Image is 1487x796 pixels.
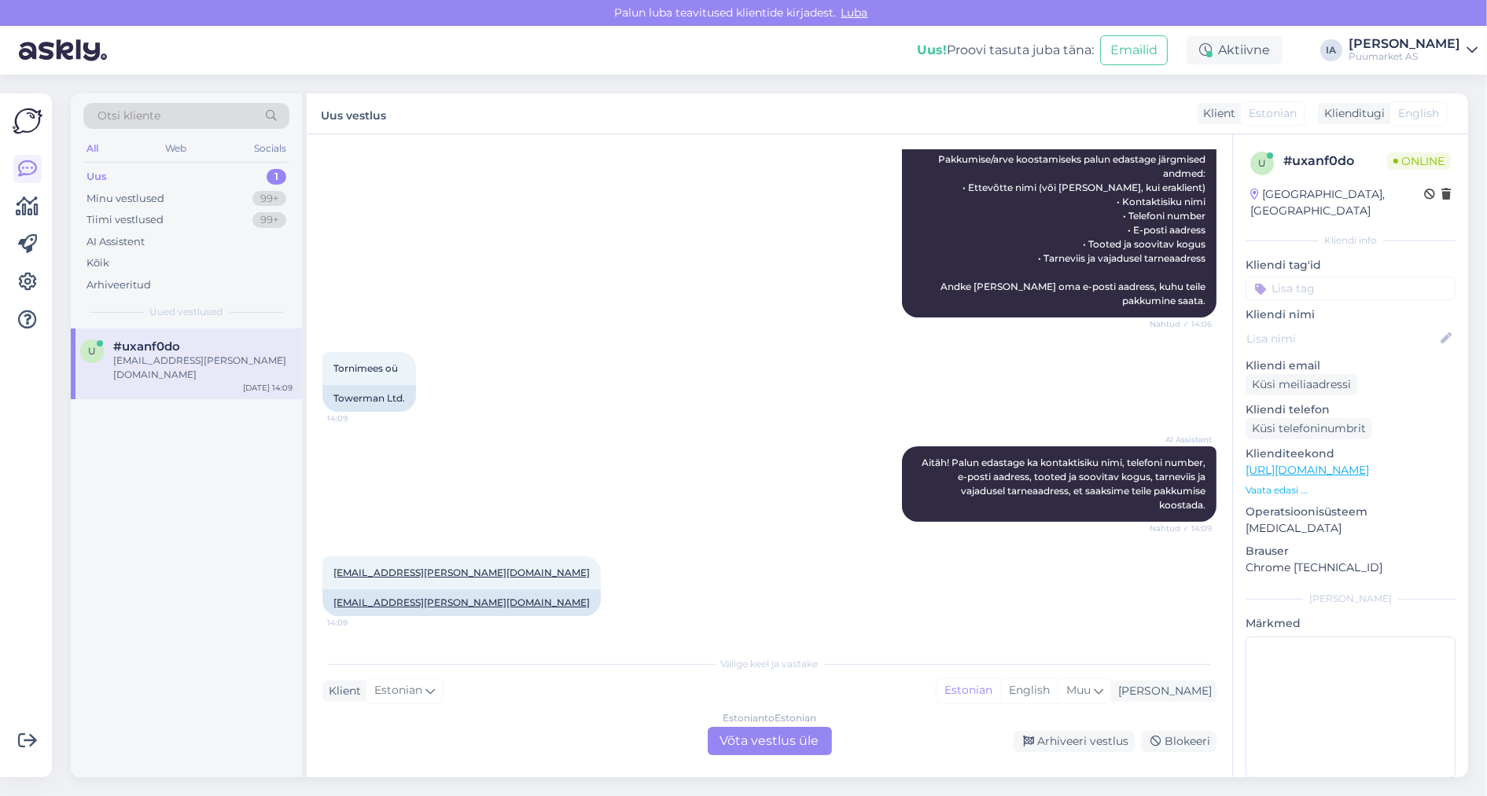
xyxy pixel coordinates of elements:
span: Aitäh! Palun edastage ka kontaktisiku nimi, telefoni number, e-posti aadress, tooted ja soovitav ... [922,457,1208,511]
div: Estonian [937,679,1000,702]
span: 14:09 [327,617,386,629]
a: [EMAIL_ADDRESS][PERSON_NAME][DOMAIN_NAME] [333,567,590,578]
span: Uued vestlused [150,305,223,319]
a: [EMAIL_ADDRESS][PERSON_NAME][DOMAIN_NAME] [333,596,590,608]
div: English [1000,679,1058,702]
div: Tiimi vestlused [86,212,164,228]
div: Küsi telefoninumbrit [1246,418,1372,439]
div: Klienditugi [1318,105,1385,122]
div: 99+ [252,191,286,207]
label: Uus vestlus [321,103,386,124]
div: [PERSON_NAME] [1246,592,1456,606]
div: Puumarket AS [1349,50,1460,63]
div: 1 [267,169,286,185]
div: [GEOGRAPHIC_DATA], [GEOGRAPHIC_DATA] [1250,186,1424,219]
div: Valige keel ja vastake [322,657,1216,671]
p: Chrome [TECHNICAL_ID] [1246,559,1456,576]
div: Web [163,138,190,159]
span: Nähtud ✓ 14:06 [1150,318,1212,330]
p: Kliendi nimi [1246,306,1456,323]
div: Klient [1197,105,1235,122]
span: u [1258,157,1266,169]
b: Uus! [917,42,947,57]
p: Vaata edasi ... [1246,483,1456,497]
div: Towerman Ltd. [322,385,416,412]
div: [PERSON_NAME] [1112,683,1212,699]
p: Operatsioonisüsteem [1246,504,1456,520]
input: Lisa nimi [1246,330,1437,347]
div: Arhiveeri vestlus [1014,731,1135,752]
div: Aktiivne [1187,36,1283,64]
p: Kliendi telefon [1246,402,1456,418]
span: Estonian [374,682,422,699]
div: Proovi tasuta juba täna: [917,41,1094,60]
div: Uus [86,169,107,185]
p: Kliendi email [1246,358,1456,374]
p: Märkmed [1246,615,1456,632]
div: IA [1320,39,1342,61]
div: [DATE] 14:09 [243,382,293,394]
div: AI Assistent [86,234,145,250]
div: Küsi meiliaadressi [1246,374,1357,395]
span: Muu [1066,683,1091,697]
div: All [83,138,101,159]
span: AI Assistent [1153,434,1212,446]
a: [URL][DOMAIN_NAME] [1246,463,1369,477]
span: u [88,345,96,357]
p: Kliendi tag'id [1246,257,1456,273]
div: Estonian to Estonian [723,711,816,725]
span: Nähtud ✓ 14:09 [1150,523,1212,534]
div: Kliendi info [1246,233,1456,248]
span: English [1398,105,1439,122]
div: Klient [322,683,361,699]
div: 99+ [252,212,286,228]
div: Kõik [86,255,109,271]
p: Brauser [1246,543,1456,559]
a: [PERSON_NAME]Puumarket AS [1349,38,1478,63]
button: Emailid [1100,35,1168,65]
div: Arhiveeritud [86,277,151,293]
div: [EMAIL_ADDRESS][PERSON_NAME][DOMAIN_NAME] [113,354,293,382]
div: Socials [251,138,289,159]
p: Klienditeekond [1246,446,1456,462]
span: Online [1387,152,1451,170]
div: [PERSON_NAME] [1349,38,1460,50]
div: # uxanf0do [1283,152,1387,171]
span: Tornimees oü [333,362,398,374]
span: 14:09 [327,413,386,424]
input: Lisa tag [1246,277,1456,300]
div: Minu vestlused [86,191,164,207]
span: Estonian [1249,105,1297,122]
p: [MEDICAL_DATA] [1246,520,1456,537]
img: Askly Logo [13,106,42,136]
div: Võta vestlus üle [708,727,832,755]
div: Blokeeri [1141,731,1216,752]
span: Otsi kliente [98,108,160,124]
span: #uxanf0do [113,339,180,354]
span: Luba [837,6,873,20]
